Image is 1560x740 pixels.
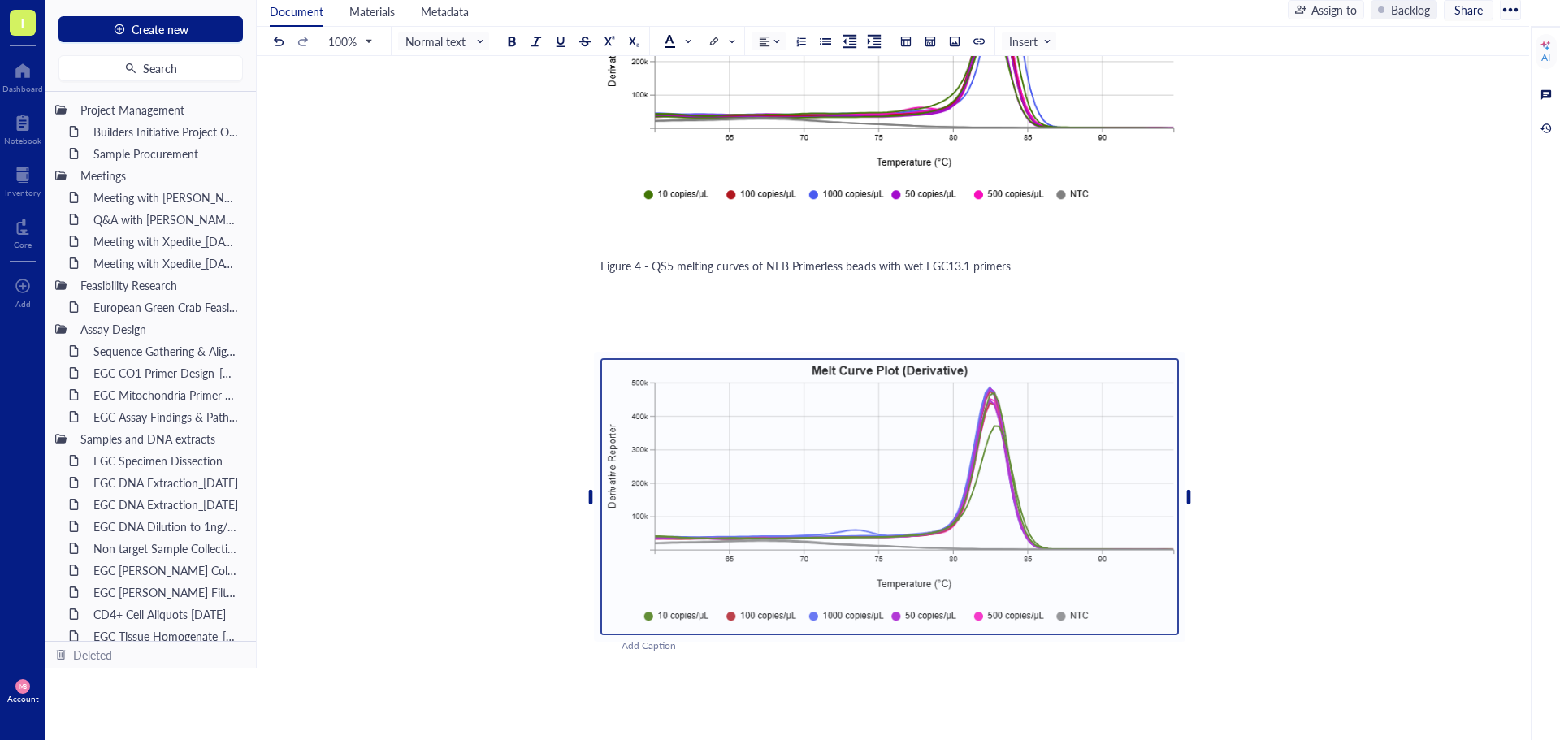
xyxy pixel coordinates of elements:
a: Dashboard [2,58,43,93]
div: Backlog [1391,1,1430,19]
div: Core [14,240,32,249]
div: Add Caption [622,638,1200,654]
div: Assign to [1311,1,1357,19]
div: AI [1541,51,1550,64]
div: Sample Procurement [86,142,246,165]
div: EGC Specimen Dissection [86,449,246,472]
div: EGC DNA Dilution to 1ng/ul_[DATE] [86,515,246,538]
img: genemod-experiment-image [600,358,1179,635]
div: EGC Assay Findings & Pathways_[DATE] [86,405,246,428]
div: Add [15,299,31,309]
div: Account [7,694,39,703]
span: Insert [1009,34,1052,49]
div: EGC DNA Extraction_[DATE] [86,471,246,494]
span: Normal text [405,34,485,49]
div: EGC CO1 Primer Design_[DATE] [86,361,246,384]
div: Feasibility Research [73,274,246,296]
div: EGC DNA Extraction_[DATE] [86,493,246,516]
div: EGC [PERSON_NAME] Collection [86,559,246,582]
span: Document [270,3,323,19]
div: Dashboard [2,84,43,93]
div: Meetings [73,164,246,187]
span: Search [143,62,177,75]
div: European Green Crab Feasibility Research [86,296,246,318]
span: Figure 4 - QS5 melting curves of NEB Primerless beads with wet EGC13.1 primers [600,257,1011,274]
div: Meeting with Xpedite_[DATE] [86,252,246,275]
span: 100% [328,34,371,49]
div: Meeting with Xpedite_[DATE] [86,230,246,253]
span: Share [1454,2,1483,17]
div: CD4+ Cell Aliquots [DATE] [86,603,246,625]
span: MB [19,683,26,690]
div: Project Management [73,98,246,121]
div: EGC Mitochondria Primer Design_[DATE] [86,383,246,406]
button: Create new [58,16,243,42]
div: Builders Initiative Project Outline [86,120,246,143]
div: Non target Sample Collection, Dissection & DNA extraction [86,537,246,560]
span: Materials [349,3,395,19]
div: Samples and DNA extracts [73,427,246,450]
div: Notebook [4,136,41,145]
div: Sequence Gathering & Alignment [86,340,246,362]
div: Meeting with [PERSON_NAME][GEOGRAPHIC_DATA] [DATE] [86,186,246,209]
a: Core [14,214,32,249]
div: Assay Design [73,318,246,340]
div: Q&A with [PERSON_NAME] [DATE] [86,208,246,231]
button: Search [58,55,243,81]
div: EGC Tissue Homogenate_[DATE] [86,625,246,647]
span: Metadata [421,3,469,19]
a: Notebook [4,110,41,145]
div: Inventory [5,188,41,197]
div: Deleted [73,646,112,664]
span: T [19,12,27,32]
a: Inventory [5,162,41,197]
div: EGC [PERSON_NAME] Filter Extraction [PERSON_NAME] Bay [DATE] [86,581,246,604]
span: Create new [132,23,188,36]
